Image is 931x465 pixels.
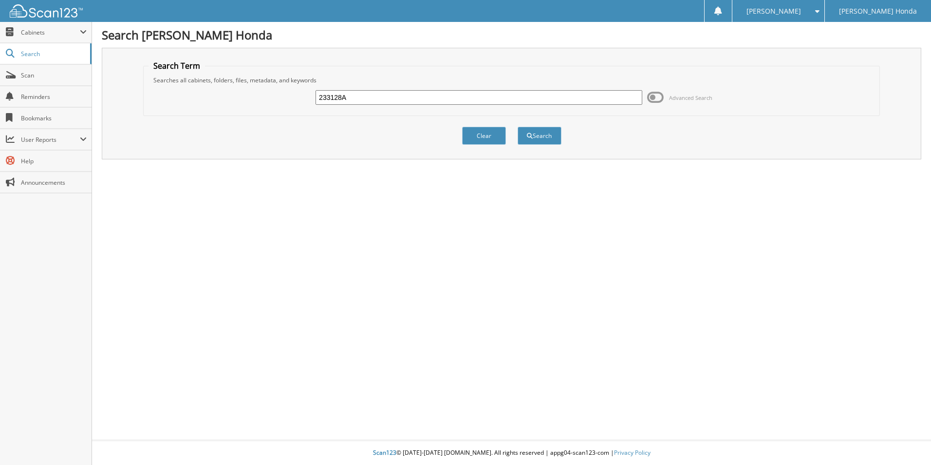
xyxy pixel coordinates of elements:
[21,157,87,165] span: Help
[746,8,801,14] span: [PERSON_NAME]
[21,136,80,144] span: User Reports
[839,8,917,14] span: [PERSON_NAME] Honda
[149,60,205,71] legend: Search Term
[21,114,87,122] span: Bookmarks
[518,127,561,145] button: Search
[882,418,931,465] iframe: Chat Widget
[21,178,87,187] span: Announcements
[614,448,651,457] a: Privacy Policy
[462,127,506,145] button: Clear
[21,71,87,79] span: Scan
[21,50,85,58] span: Search
[669,94,712,101] span: Advanced Search
[149,76,875,84] div: Searches all cabinets, folders, files, metadata, and keywords
[10,4,83,18] img: scan123-logo-white.svg
[21,93,87,101] span: Reminders
[102,27,921,43] h1: Search [PERSON_NAME] Honda
[92,441,931,465] div: © [DATE]-[DATE] [DOMAIN_NAME]. All rights reserved | appg04-scan123-com |
[21,28,80,37] span: Cabinets
[373,448,396,457] span: Scan123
